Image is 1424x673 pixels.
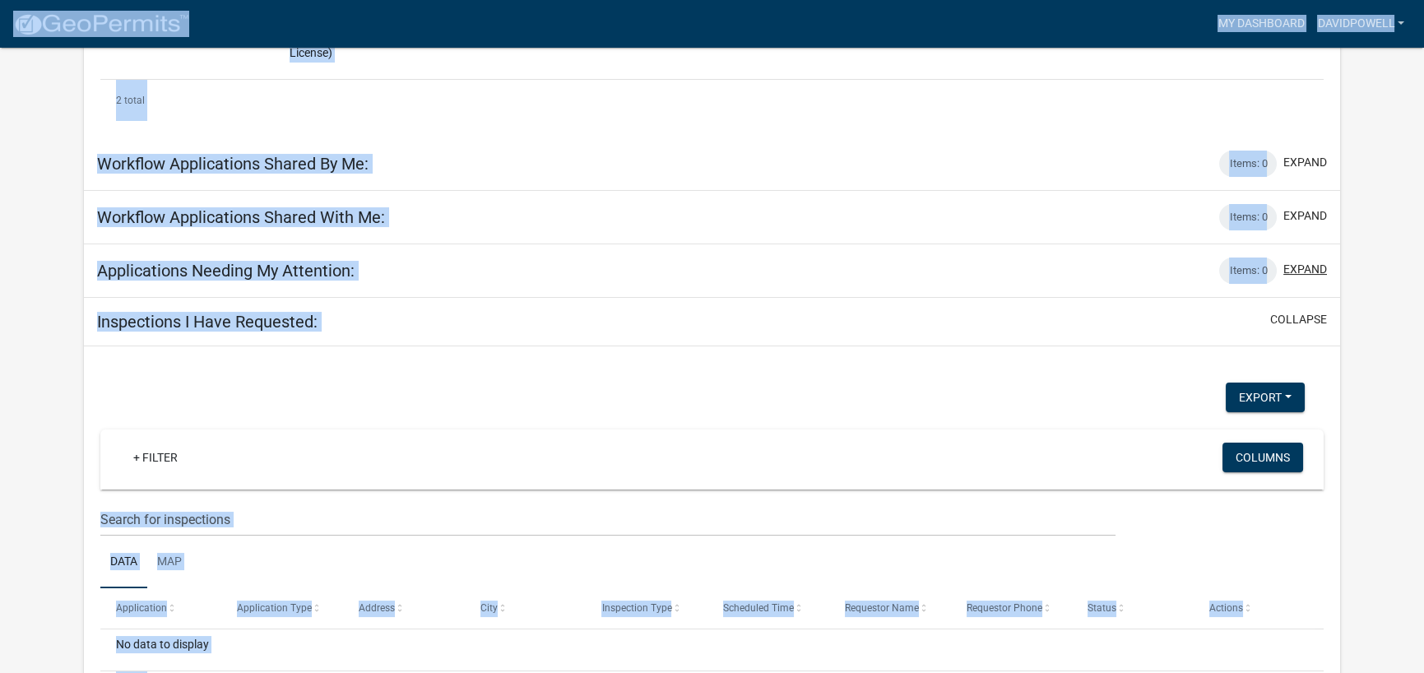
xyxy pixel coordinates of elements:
datatable-header-cell: Actions [1194,588,1315,628]
span: Application Type [237,602,312,614]
datatable-header-cell: Requestor Name [829,588,951,628]
datatable-header-cell: Application [100,588,222,628]
a: My Dashboard [1211,8,1310,39]
a: Data [100,536,147,589]
h5: Inspections I Have Requested: [97,312,318,332]
h5: Workflow Applications Shared By Me: [97,154,369,174]
h5: Applications Needing My Attention: [97,261,355,281]
a: Map [147,536,192,589]
span: Occupational Tax Certificate (i.e. Business License) [290,9,412,60]
a: davidpowell [1310,8,1411,39]
button: expand [1283,154,1327,171]
datatable-header-cell: Requestor Phone [950,588,1072,628]
datatable-header-cell: City [465,588,587,628]
button: expand [1283,261,1327,278]
span: Application [116,602,167,614]
a: + Filter [120,443,191,472]
h5: Workflow Applications Shared With Me: [97,207,385,227]
button: expand [1283,207,1327,225]
datatable-header-cell: Status [1072,588,1194,628]
button: Export [1226,383,1305,412]
datatable-header-cell: Scheduled Time [707,588,829,628]
div: Items: 0 [1219,204,1277,230]
div: Items: 0 [1219,151,1277,177]
span: Address [359,602,395,614]
button: Columns [1222,443,1303,472]
span: Requestor Phone [967,602,1042,614]
span: Requestor Name [845,602,919,614]
span: Actions [1209,602,1243,614]
span: City [480,602,498,614]
span: Scheduled Time [723,602,794,614]
span: Status [1088,602,1116,614]
button: collapse [1270,311,1327,328]
span: Inspection Type [601,602,671,614]
datatable-header-cell: Application Type [221,588,343,628]
div: 2 total [100,80,1324,121]
div: No data to display [100,629,1324,671]
datatable-header-cell: Address [343,588,465,628]
input: Search for inspections [100,503,1116,536]
div: Items: 0 [1219,258,1277,284]
datatable-header-cell: Inspection Type [586,588,707,628]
